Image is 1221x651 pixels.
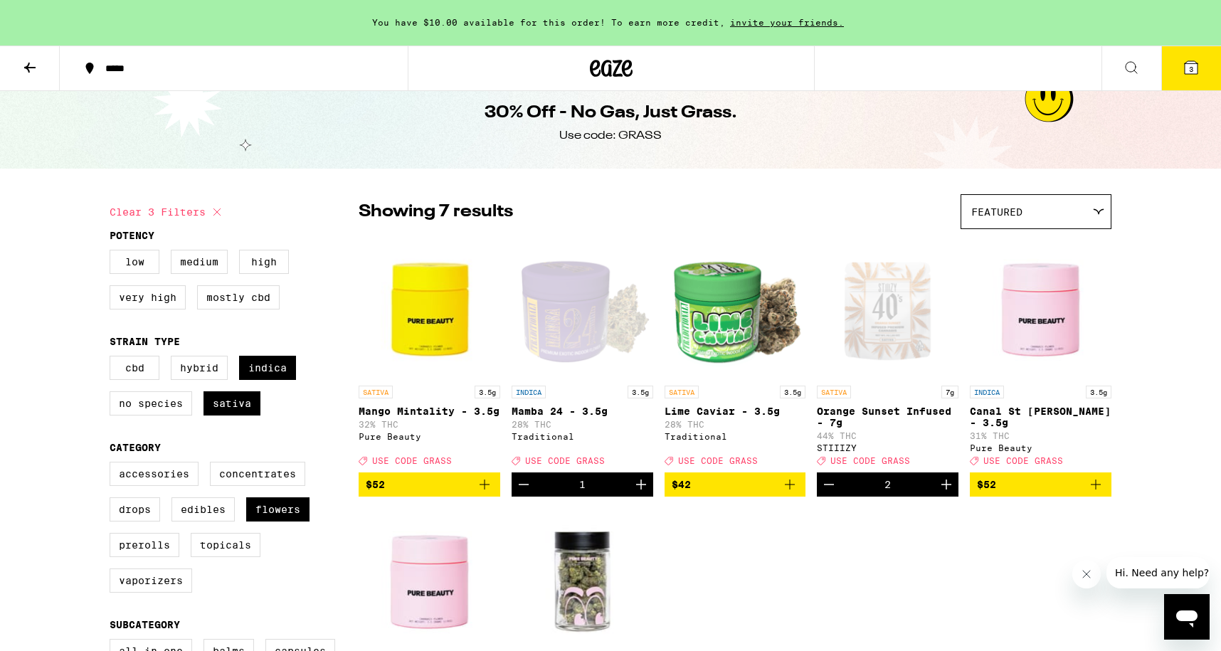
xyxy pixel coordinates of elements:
label: Medium [171,250,228,274]
label: Mostly CBD [197,285,280,309]
a: Open page for Mango Mintality - 3.5g from Pure Beauty [359,236,500,472]
button: Increment [629,472,653,497]
p: 3.5g [628,386,653,398]
span: 3 [1189,65,1193,73]
label: Topicals [191,533,260,557]
label: Prerolls [110,533,179,557]
div: Pure Beauty [970,443,1111,452]
button: Add to bag [970,472,1111,497]
img: Traditional - Lime Caviar - 3.5g [665,236,806,379]
label: Sativa [203,391,260,416]
label: Concentrates [210,462,305,486]
img: Pure Beauty - Canal St Runtz - 3.5g [970,236,1111,379]
p: Canal St [PERSON_NAME] - 3.5g [970,406,1111,428]
label: Hybrid [171,356,228,380]
label: Edibles [171,497,235,522]
img: Pure Beauty - Midnight Snack Smalls - 14.17g [512,508,653,650]
span: USE CODE GRASS [525,456,605,465]
label: No Species [110,391,192,416]
p: 31% THC [970,431,1111,440]
img: Pure Beauty - Sea Star - 3.5g [359,508,500,650]
p: 32% THC [359,420,500,429]
p: Orange Sunset Infused - 7g [817,406,958,428]
p: SATIVA [359,386,393,398]
a: Open page for Mamba 24 - 3.5g from Traditional [512,236,653,472]
span: $52 [977,479,996,490]
iframe: Button to launch messaging window [1164,594,1210,640]
p: 3.5g [780,386,805,398]
p: SATIVA [817,386,851,398]
p: INDICA [512,386,546,398]
div: Pure Beauty [359,432,500,441]
a: Open page for Lime Caviar - 3.5g from Traditional [665,236,806,472]
span: USE CODE GRASS [983,456,1063,465]
div: 1 [579,479,586,490]
div: STIIIZY [817,443,958,452]
span: invite your friends. [725,18,849,27]
button: Add to bag [359,472,500,497]
legend: Subcategory [110,619,180,630]
span: Featured [971,206,1022,218]
div: Traditional [512,432,653,441]
label: High [239,250,289,274]
a: Open page for Canal St Runtz - 3.5g from Pure Beauty [970,236,1111,472]
button: Decrement [817,472,841,497]
button: Add to bag [665,472,806,497]
label: CBD [110,356,159,380]
iframe: Close message [1072,560,1101,588]
legend: Potency [110,230,154,241]
div: 2 [884,479,891,490]
h1: 30% Off - No Gas, Just Grass. [485,101,737,125]
button: Clear 3 filters [110,194,226,230]
p: 7g [941,386,958,398]
span: You have $10.00 available for this order! To earn more credit, [372,18,725,27]
span: USE CODE GRASS [830,456,910,465]
label: Drops [110,497,160,522]
p: INDICA [970,386,1004,398]
p: Lime Caviar - 3.5g [665,406,806,417]
span: $52 [366,479,385,490]
p: SATIVA [665,386,699,398]
div: Traditional [665,432,806,441]
label: Accessories [110,462,199,486]
p: 3.5g [1086,386,1111,398]
p: 3.5g [475,386,500,398]
label: Very High [110,285,186,309]
p: Showing 7 results [359,200,513,224]
span: USE CODE GRASS [678,456,758,465]
label: Low [110,250,159,274]
p: 44% THC [817,431,958,440]
button: 3 [1161,46,1221,90]
div: Use code: GRASS [559,128,662,144]
label: Vaporizers [110,568,192,593]
legend: Category [110,442,161,453]
span: USE CODE GRASS [372,456,452,465]
button: Increment [934,472,958,497]
p: Mango Mintality - 3.5g [359,406,500,417]
iframe: Message from company [1106,557,1210,588]
a: Open page for Orange Sunset Infused - 7g from STIIIZY [817,236,958,472]
label: Flowers [246,497,310,522]
p: 28% THC [665,420,806,429]
p: Mamba 24 - 3.5g [512,406,653,417]
label: Indica [239,356,296,380]
legend: Strain Type [110,336,180,347]
p: 28% THC [512,420,653,429]
span: $42 [672,479,691,490]
img: Pure Beauty - Mango Mintality - 3.5g [359,236,500,379]
button: Decrement [512,472,536,497]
